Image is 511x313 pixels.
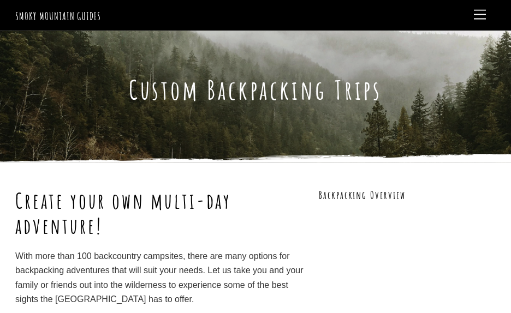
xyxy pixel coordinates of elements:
[15,9,101,23] a: Smoky Mountain Guides
[319,188,496,203] h3: Backpacking Overview
[15,188,304,238] h1: Create your own multi-day adventure!
[469,4,491,26] a: Menu
[15,74,496,106] h1: Custom Backpacking Trips
[15,249,304,307] p: With more than 100 backcountry campsites, there are many options for backpacking adventures that ...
